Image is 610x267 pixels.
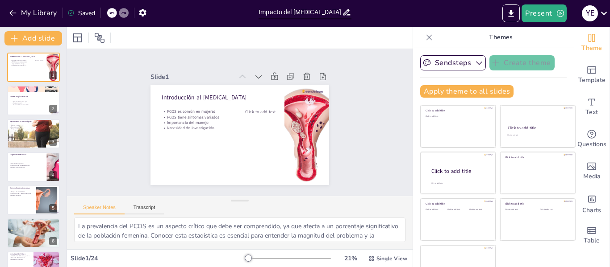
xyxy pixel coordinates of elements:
[49,204,57,212] div: 5
[10,253,31,256] p: Investigación Futura
[340,254,361,263] div: 21 %
[7,185,60,215] div: https://cdn.sendsteps.com/images/logo/sendsteps_logo_white.pnghttps://cdn.sendsteps.com/images/lo...
[10,257,31,259] p: Desarrollo de tratamientos
[505,209,533,211] div: Click to add text
[49,237,57,245] div: 6
[162,109,229,114] p: PCOS es común en mujeres
[7,6,61,20] button: My Library
[505,156,569,159] div: Click to add title
[162,120,229,125] p: Importancia del manejo
[426,209,446,211] div: Click to add text
[574,59,610,91] div: Add ready made slides
[10,163,44,165] p: Criterios de diagnóstico
[582,205,601,215] span: Charts
[431,182,488,184] div: Click to add body
[10,95,57,98] p: Epidemiología del PCOS
[10,127,57,128] p: Hiperandrogenemia
[574,219,610,251] div: Add a table
[49,171,57,179] div: 4
[431,167,489,175] div: Click to add title
[582,5,598,21] div: Y E
[12,102,59,104] p: Riesgos asociados
[10,128,57,130] p: Riesgo cardiovascular
[10,166,44,168] p: Enfoque multidisciplinario
[540,209,568,211] div: Click to add text
[67,9,95,17] div: Saved
[581,43,602,53] span: Theme
[12,104,59,106] p: Necesidad de atención médica
[162,93,314,102] p: Introducción al [MEDICAL_DATA]
[574,27,610,59] div: Change the overall theme
[150,73,233,81] div: Slide 1
[10,65,30,66] p: Necesidad de investigación
[10,191,33,193] p: Riesgos de comorbilidades
[585,107,598,117] span: Text
[10,255,31,257] p: Identificación de factores genéticos
[71,254,245,263] div: Slide 1 / 24
[505,202,569,205] div: Click to add title
[7,86,60,115] div: https://cdn.sendsteps.com/images/logo/sendsteps_logo_white.pnghttps://cdn.sendsteps.com/images/lo...
[578,75,606,85] span: Template
[420,55,486,70] button: Sendsteps
[74,218,405,242] textarea: La prevalencia del PCOS es un aspecto crítico que debe ser comprendido, ya que afecta a un porcen...
[574,187,610,219] div: Add charts and graphs
[94,33,105,43] span: Position
[447,209,468,211] div: Click to add text
[10,193,33,194] p: Importancia de la detección temprana
[507,134,567,136] div: Click to add text
[574,91,610,123] div: Add text boxes
[74,205,125,214] button: Speaker Notes
[426,115,489,118] div: Click to add text
[10,60,30,62] p: PCOS es común en mujeres
[10,55,55,58] p: Introducción al [MEDICAL_DATA]
[49,138,57,146] div: 3
[584,236,600,246] span: Table
[162,125,229,131] p: Necesidad de investigación
[4,31,62,45] button: Add slide
[259,6,342,19] input: Insert title
[125,205,164,214] button: Transcript
[7,152,60,181] div: https://cdn.sendsteps.com/images/logo/sendsteps_logo_white.pnghttps://cdn.sendsteps.com/images/lo...
[10,153,44,156] p: Diagnóstico del PCOS
[426,109,489,112] div: Click to add title
[245,109,276,115] span: Click to add text
[10,194,33,196] p: Enfoque proactivo
[162,114,229,119] p: PCOS tiene síntomas variados
[522,4,566,22] button: Present
[10,63,30,65] p: Importancia del manejo
[49,71,57,79] div: 1
[376,255,407,262] span: Single View
[583,172,601,181] span: Media
[10,62,30,63] p: PCOS tiene síntomas variados
[574,155,610,187] div: Add images, graphics, shapes or video
[7,218,60,248] div: https://cdn.sendsteps.com/images/logo/sendsteps_logo_white.pnghttps://cdn.sendsteps.com/images/lo...
[10,125,57,127] p: [MEDICAL_DATA]
[574,123,610,155] div: Get real-time input from your audience
[49,105,57,113] div: 2
[71,31,85,45] div: Layout
[10,165,44,167] p: Importancia de pruebas adicionales
[489,55,555,70] button: Create theme
[7,53,60,82] div: https://cdn.sendsteps.com/images/logo/sendsteps_logo_white.pnghttps://cdn.sendsteps.com/images/lo...
[502,4,520,22] button: Export to PowerPoint
[12,101,59,103] p: Alta prevalencia en mujeres
[7,119,60,148] div: https://cdn.sendsteps.com/images/logo/sendsteps_logo_white.pnghttps://cdn.sendsteps.com/images/lo...
[10,259,31,260] p: Estudios multicéntricos
[10,120,57,123] p: Mecanismos Patofisiológicos
[469,209,489,211] div: Click to add text
[577,140,606,149] span: Questions
[582,4,598,22] button: Y E
[436,27,565,48] p: Themes
[426,202,489,205] div: Click to add title
[420,85,514,98] button: Apply theme to all slides
[508,125,567,131] div: Click to add title
[10,187,33,189] p: Comorbilidades Asociadas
